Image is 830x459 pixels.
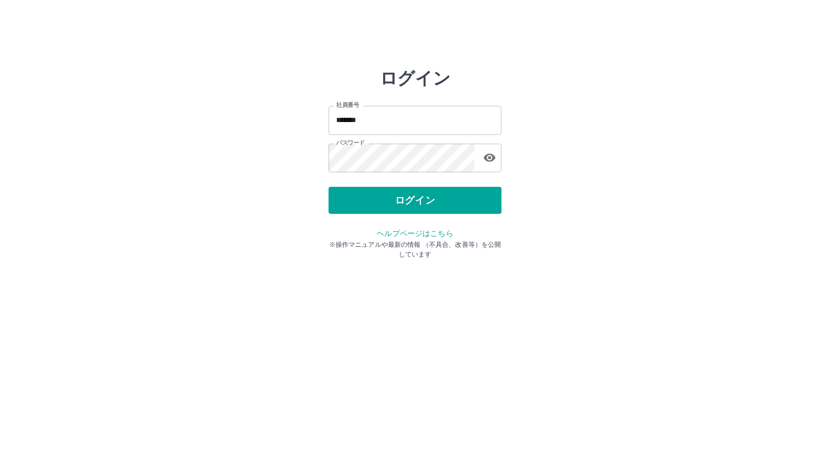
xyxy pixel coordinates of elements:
a: ヘルプページはこちら [377,229,453,238]
label: 社員番号 [336,101,359,109]
label: パスワード [336,139,365,147]
h2: ログイン [380,68,451,89]
p: ※操作マニュアルや最新の情報 （不具合、改善等）を公開しています [329,240,501,259]
button: ログイン [329,187,501,214]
